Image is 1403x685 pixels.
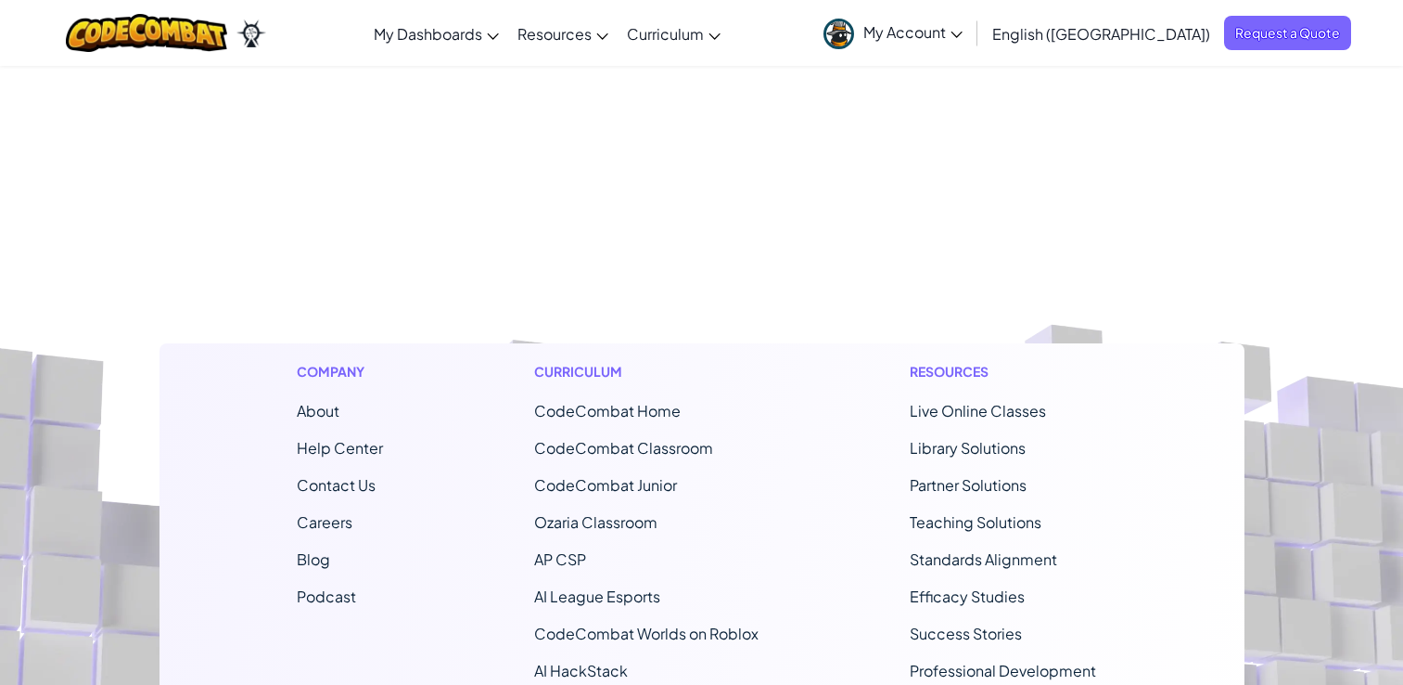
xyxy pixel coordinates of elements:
a: Careers [297,512,352,532]
a: Success Stories [910,624,1022,643]
span: My Account [863,22,963,42]
a: Blog [297,549,330,569]
span: English ([GEOGRAPHIC_DATA]) [992,24,1210,44]
a: Efficacy Studies [910,587,1025,606]
a: Resources [508,8,618,58]
span: CodeCombat Home [534,401,681,420]
a: CodeCombat Junior [534,475,677,495]
h1: Resources [910,362,1107,381]
a: Partner Solutions [910,475,1027,495]
a: Ozaria Classroom [534,512,657,532]
a: Podcast [297,587,356,606]
a: My Dashboards [364,8,508,58]
a: Standards Alignment [910,549,1057,569]
a: About [297,401,339,420]
img: CodeCombat logo [66,14,228,52]
span: My Dashboards [374,24,482,44]
a: CodeCombat Classroom [534,438,713,458]
a: Teaching Solutions [910,512,1041,532]
a: Curriculum [618,8,730,58]
img: avatar [823,19,854,49]
h1: Company [297,362,383,381]
a: My Account [814,4,972,62]
a: Professional Development [910,661,1096,680]
a: AI HackStack [534,661,628,680]
span: Contact Us [297,475,376,495]
a: Request a Quote [1224,16,1351,50]
a: Help Center [297,438,383,458]
a: AP CSP [534,549,586,569]
a: CodeCombat Worlds on Roblox [534,624,759,643]
a: Library Solutions [910,438,1026,458]
img: Ozaria [236,19,266,47]
a: English ([GEOGRAPHIC_DATA]) [983,8,1219,58]
a: Live Online Classes [910,401,1046,420]
span: Curriculum [627,24,704,44]
a: AI League Esports [534,587,660,606]
h1: Curriculum [534,362,759,381]
span: Resources [517,24,592,44]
